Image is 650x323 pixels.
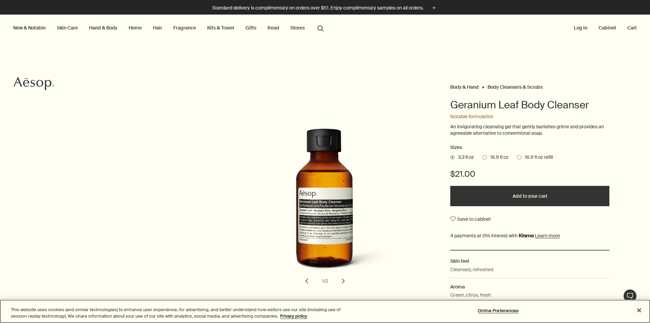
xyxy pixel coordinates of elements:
button: next slide [336,274,351,288]
button: Online Preferences, Opens the preference center dialog [477,304,519,318]
a: Hair [152,23,164,32]
h2: Sizes [450,144,609,152]
button: Log in [572,23,589,32]
p: Standard delivery is complimentary on orders over $51. Enjoy complimentary samples on all orders. [212,4,424,12]
p: Green, citrus, fresh [450,291,491,299]
a: Body & Hand [450,84,479,87]
a: Gifts [244,23,258,32]
button: Stores [289,23,306,32]
img: Back of Geranium Leaf Body Cleanser 100 mL in a brown bottle [252,128,401,280]
button: Add to your cart - $21.00 [450,186,609,206]
span: 16.9 fl oz [487,154,508,161]
a: Read [266,23,281,32]
a: Kits & Travel [206,23,236,32]
button: Standard delivery is complimentary on orders over $51. Enjoy complimentary samples on all orders. [212,4,438,12]
a: Fragrance [172,23,197,32]
nav: supplementary [572,15,638,42]
p: Cleansed, refreshed [450,266,493,273]
h2: Skin feel [450,257,609,265]
button: Close [632,303,647,318]
h2: Aroma [450,283,609,290]
button: Save to cabinet [450,213,491,225]
a: Hand & Body [88,23,119,32]
a: Skin Care [56,23,79,32]
div: Geranium Leaf Body Cleanser [217,128,433,288]
p: An invigorating cleansing gel that gently banishes grime and provides an agreeable alternative to... [450,124,609,137]
a: Aesop [12,75,56,94]
span: $21.00 [450,169,475,179]
a: Body Cleansers & Scrubs [487,84,543,87]
span: 16.9 fl oz refill [521,154,553,161]
button: Live Assistance [623,289,637,303]
button: New & Notable [12,23,47,32]
button: previous slide [299,274,314,288]
a: More information about your privacy, opens in a new tab [280,313,307,319]
svg: Aesop [14,77,54,90]
button: Open search [315,21,327,34]
span: 3.3 fl oz [455,154,474,161]
a: Cabinet [597,23,617,32]
a: Home [127,23,143,32]
h1: Geranium Leaf Body Cleanser [450,98,609,112]
button: Cart [626,23,638,32]
div: This website uses cookies (and similar technologies) to enhance user experience, for advertising,... [11,306,357,320]
nav: primary [12,15,327,42]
